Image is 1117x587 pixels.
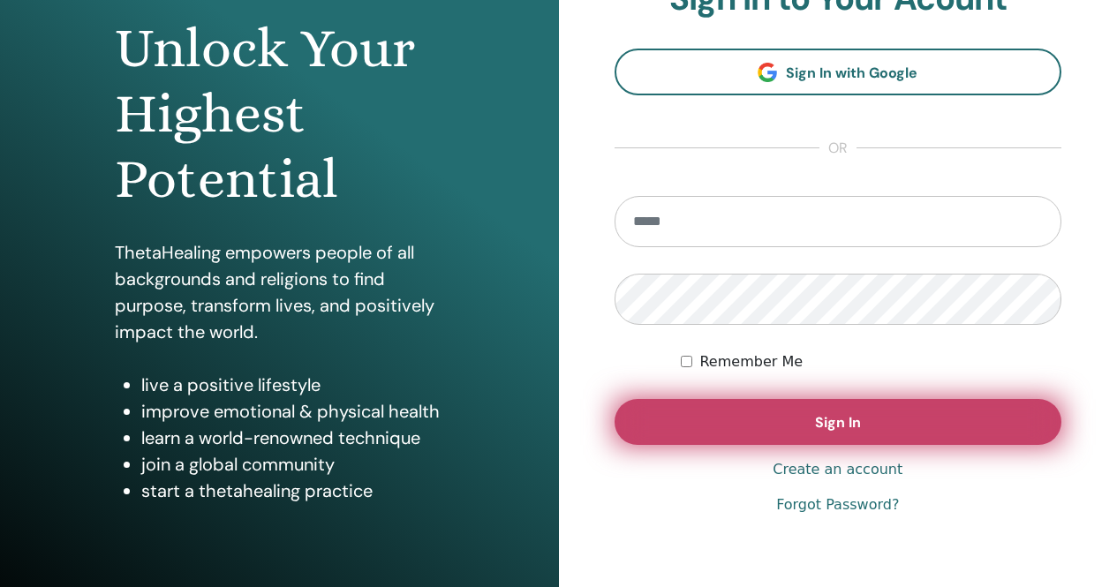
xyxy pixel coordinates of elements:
[615,399,1062,445] button: Sign In
[141,478,443,504] li: start a thetahealing practice
[699,351,803,373] label: Remember Me
[115,16,443,213] h1: Unlock Your Highest Potential
[141,425,443,451] li: learn a world-renowned technique
[681,351,1061,373] div: Keep me authenticated indefinitely or until I manually logout
[141,398,443,425] li: improve emotional & physical health
[819,138,857,159] span: or
[773,459,902,480] a: Create an account
[615,49,1062,95] a: Sign In with Google
[815,413,861,432] span: Sign In
[786,64,917,82] span: Sign In with Google
[141,451,443,478] li: join a global community
[776,494,899,516] a: Forgot Password?
[115,239,443,345] p: ThetaHealing empowers people of all backgrounds and religions to find purpose, transform lives, a...
[141,372,443,398] li: live a positive lifestyle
